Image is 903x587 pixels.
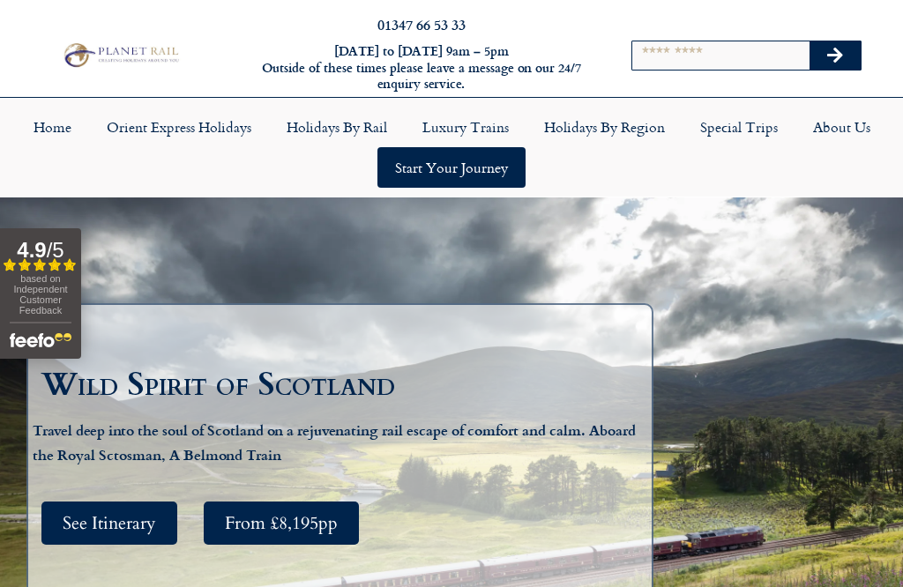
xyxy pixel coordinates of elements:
[377,14,466,34] a: 01347 66 53 33
[9,107,894,188] nav: Menu
[795,107,888,147] a: About Us
[377,147,526,188] a: Start your Journey
[245,43,598,93] h6: [DATE] to [DATE] 9am – 5pm Outside of these times please leave a message on our 24/7 enquiry serv...
[59,41,182,71] img: Planet Rail Train Holidays Logo
[41,369,647,401] h1: Wild Spirit of Scotland
[204,502,359,545] a: From £8,195pp
[63,512,156,534] span: See Itinerary
[683,107,795,147] a: Special Trips
[16,107,89,147] a: Home
[33,420,636,464] strong: Travel deep into the soul of Scotland on a rejuvenating rail escape of comfort and calm. Aboard t...
[41,502,177,545] a: See Itinerary
[225,512,338,534] span: From £8,195pp
[810,41,861,70] button: Search
[526,107,683,147] a: Holidays by Region
[269,107,405,147] a: Holidays by Rail
[405,107,526,147] a: Luxury Trains
[89,107,269,147] a: Orient Express Holidays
